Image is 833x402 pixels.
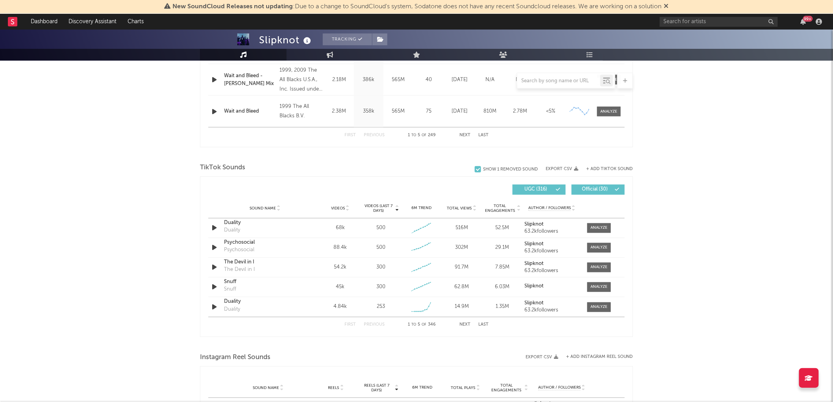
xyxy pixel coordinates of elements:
div: 302M [444,244,480,252]
div: 54.2k [322,264,359,272]
div: 1.35M [484,303,521,311]
div: 300 [376,283,385,291]
span: : Due to a change to SoundCloud's system, Sodatone does not have any recent Soundcloud releases. ... [173,4,662,10]
div: 45k [322,283,359,291]
div: 358k [356,107,381,115]
div: + Add Instagram Reel Sound [558,355,633,359]
a: Slipknot [525,261,579,267]
a: Slipknot [525,222,579,228]
div: 300 [376,264,385,272]
strong: Slipknot [525,301,544,306]
div: 1999 The All Blacks B.V. [280,102,322,121]
div: Duality [224,306,240,314]
div: 63.2k followers [525,249,579,254]
div: 2.78M [507,107,533,115]
div: 52.5M [484,224,521,232]
a: Duality [224,298,306,306]
span: Videos [331,206,345,211]
span: Official ( 30 ) [577,187,613,192]
div: 68k [322,224,359,232]
div: 88.4k [322,244,359,252]
div: 75 [415,107,442,115]
button: Next [459,133,470,137]
a: Dashboard [25,14,63,30]
div: 500 [376,244,385,252]
a: Slipknot [525,301,579,306]
div: 7.85M [484,264,521,272]
div: 63.2k followers [525,308,579,313]
button: First [344,133,356,137]
button: Export CSV [526,355,558,359]
span: Dismiss [664,4,669,10]
button: Next [459,323,470,327]
div: 2.38M [326,107,352,115]
div: 6M Trend [403,206,440,211]
span: to [412,133,416,137]
a: Duality [224,219,306,227]
button: Previous [364,323,385,327]
button: Export CSV [546,167,578,171]
div: 14.9M [444,303,480,311]
span: New SoundCloud Releases not updating [173,4,293,10]
button: Official(30) [572,185,625,195]
span: UGC ( 316 ) [518,187,554,192]
div: 62.8M [444,283,480,291]
strong: Slipknot [525,222,544,227]
span: Author / Followers [528,206,571,211]
input: Search for artists [660,17,778,27]
div: Slipknot [259,33,313,46]
div: 6M Trend [403,385,442,391]
span: TikTok Sounds [200,163,245,172]
div: <5% [537,107,564,115]
span: Total Engagements [484,204,516,213]
div: 1 5 249 [400,131,444,140]
input: Search by song name or URL [517,78,600,84]
a: Psychosocial [224,239,306,247]
span: Videos (last 7 days) [363,204,394,213]
button: 99+ [801,19,806,25]
div: 91.7M [444,264,480,272]
a: Snuff [224,278,306,286]
span: Reels (last 7 days) [359,383,394,393]
div: 4.84k [322,303,359,311]
span: Total Plays [451,386,476,391]
a: Slipknot [525,242,579,247]
a: Discovery Assistant [63,14,122,30]
div: 63.2k followers [525,229,579,235]
div: Show 1 Removed Sound [483,167,538,172]
span: Total Views [447,206,472,211]
strong: Slipknot [525,284,544,289]
span: Sound Name [253,386,279,391]
span: to [412,323,416,327]
div: 500 [376,224,385,232]
div: 253 [377,303,385,311]
div: The Devil in I [224,266,255,274]
span: Author / Followers [538,385,581,391]
div: 99 + [803,16,813,22]
button: Last [478,323,489,327]
button: + Add Instagram Reel Sound [566,355,633,359]
button: Last [478,133,489,137]
div: 1 5 346 [400,320,444,330]
strong: Slipknot [525,242,544,247]
a: Wait and Bleed [224,107,276,115]
div: Snuff [224,286,236,294]
button: UGC(316) [513,185,566,195]
div: 6.03M [484,283,521,291]
div: 63.2k followers [525,269,579,274]
div: 1999, 2009 The All Blacks U.S.A., Inc. Issued under license to Roadrunner Records from The All Bl... [280,66,322,94]
span: Sound Name [250,206,276,211]
div: 810M [477,107,503,115]
span: Instagram Reel Sounds [200,353,270,362]
button: Tracking [323,33,372,45]
a: Charts [122,14,149,30]
span: of [422,133,427,137]
span: of [422,323,427,327]
a: The Devil in I [224,259,306,267]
